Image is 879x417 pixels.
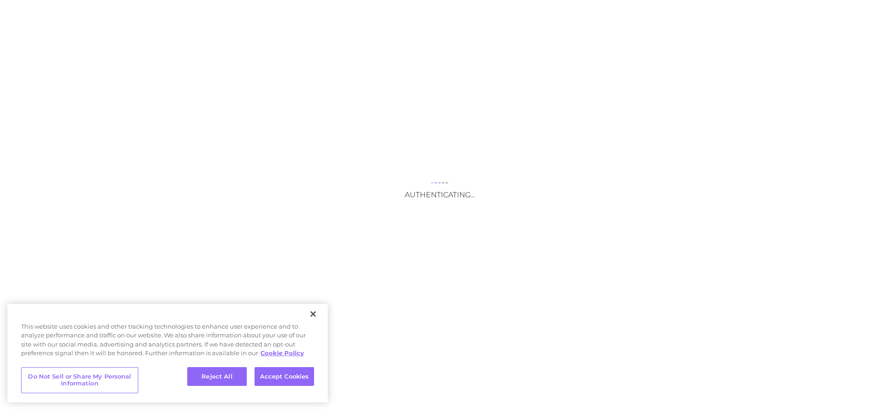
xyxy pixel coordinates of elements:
button: Accept Cookies [255,367,314,386]
div: Cookie banner [7,304,328,402]
button: Do Not Sell or Share My Personal Information [21,367,138,393]
button: Close [303,304,323,324]
h3: Authenticating... [348,190,531,199]
button: Reject All [187,367,247,386]
div: Privacy [7,304,328,402]
a: More information about your privacy, opens in a new tab [260,349,304,357]
div: This website uses cookies and other tracking technologies to enhance user experience and to analy... [7,322,328,363]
